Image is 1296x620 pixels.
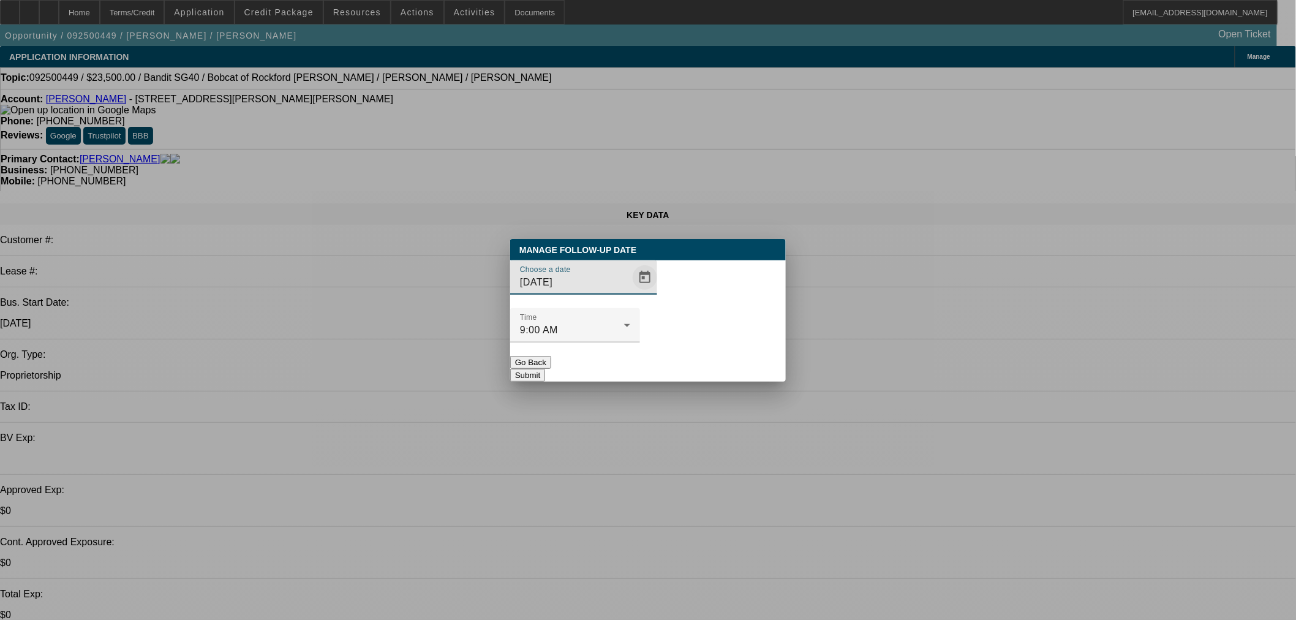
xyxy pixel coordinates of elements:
[633,265,657,290] button: Open calendar
[510,369,545,382] button: Submit
[519,245,636,255] span: Manage Follow-Up Date
[520,325,558,335] span: 9:00 AM
[520,265,571,273] mat-label: Choose a date
[520,313,537,321] mat-label: Time
[510,356,551,369] button: Go Back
